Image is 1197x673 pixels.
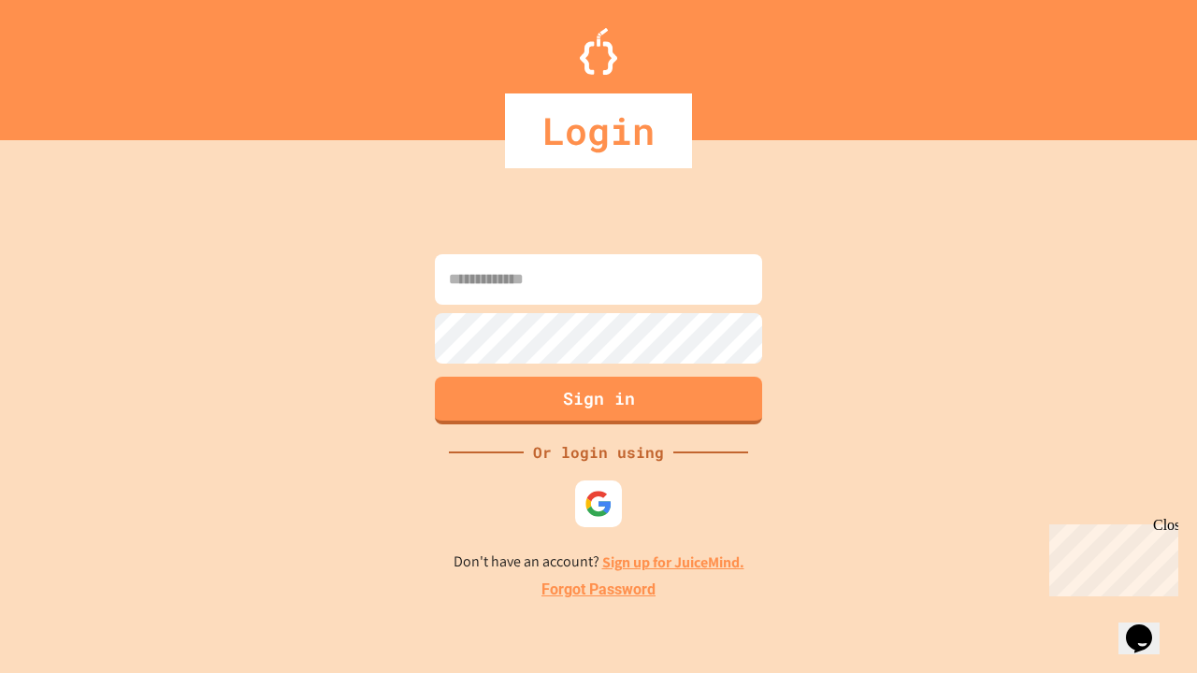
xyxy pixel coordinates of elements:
a: Sign up for JuiceMind. [602,552,744,572]
iframe: chat widget [1118,598,1178,654]
img: Logo.svg [580,28,617,75]
div: Chat with us now!Close [7,7,129,119]
button: Sign in [435,377,762,424]
div: Or login using [524,441,673,464]
p: Don't have an account? [454,551,744,574]
a: Forgot Password [541,579,656,601]
img: google-icon.svg [584,490,613,518]
div: Login [505,93,692,168]
iframe: chat widget [1042,517,1178,596]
